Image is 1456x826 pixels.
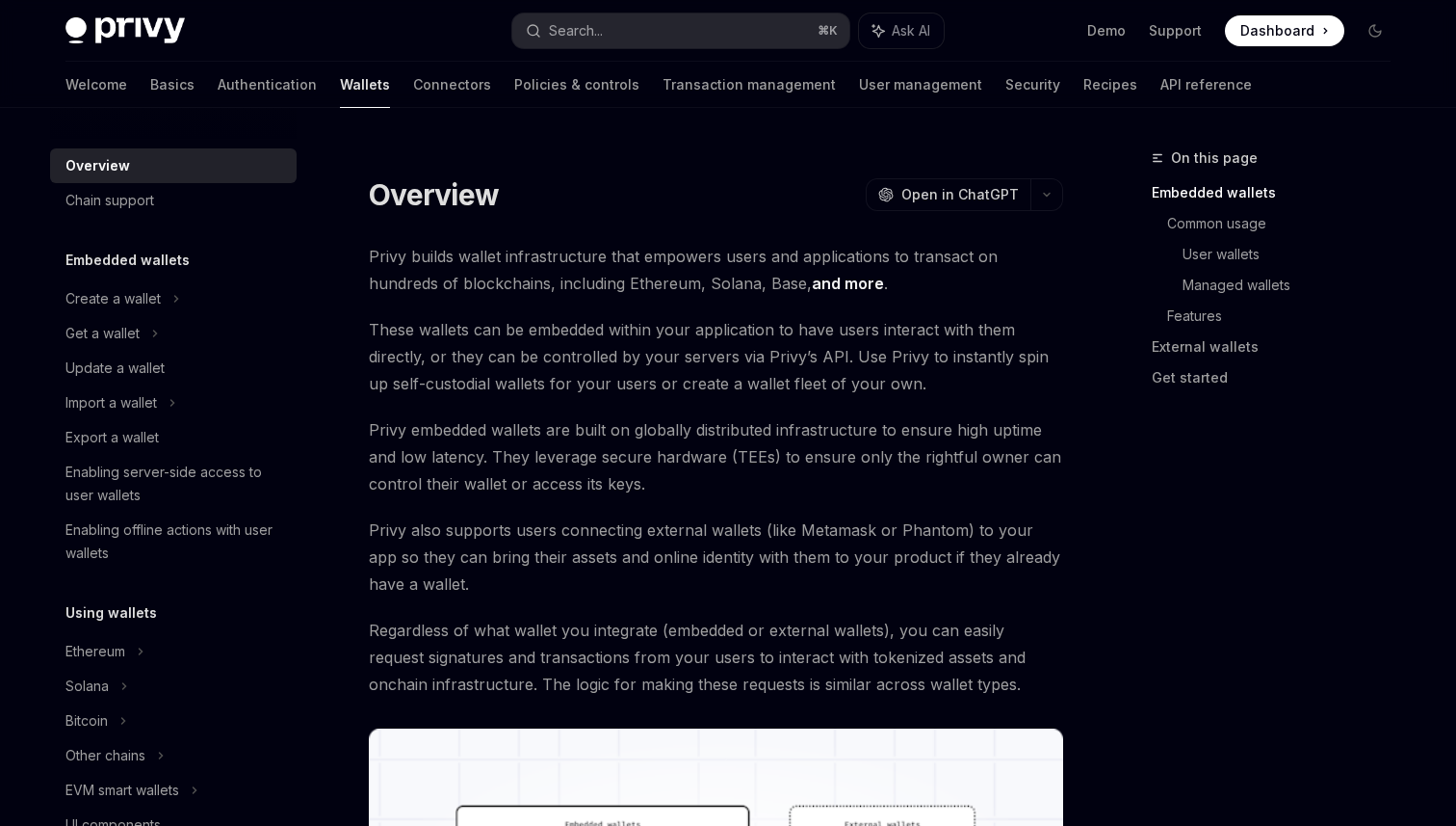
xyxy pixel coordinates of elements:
span: Regardless of what wallet you integrate (embedded or external wallets), you can easily request si... [369,617,1063,698]
div: Import a wallet [65,391,157,414]
div: Export a wallet [65,426,159,449]
a: Export a wallet [50,420,297,455]
a: Dashboard [1225,15,1344,46]
a: and more [812,274,884,294]
div: Chain support [65,189,154,212]
button: Open in ChatGPT [866,178,1030,211]
a: Wallets [340,62,390,108]
a: Common usage [1167,208,1406,239]
a: Enabling server-side access to user wallets [50,455,297,513]
div: Get a wallet [65,322,140,345]
a: Connectors [413,62,491,108]
span: ⌘ K [818,23,838,39]
h1: Overview [369,177,499,212]
span: On this page [1171,147,1258,170]
a: API reference [1160,62,1252,108]
span: Dashboard [1240,21,1314,40]
a: Overview [50,148,297,183]
h5: Embedded wallets [65,249,190,272]
a: Chain support [50,183,297,218]
span: Privy also supports users connecting external wallets (like Metamask or Phantom) to your app so t... [369,517,1063,598]
button: Ask AI [859,13,944,48]
a: Get started [1152,362,1406,393]
a: Demo [1087,21,1126,40]
a: Enabling offline actions with user wallets [50,513,297,571]
span: These wallets can be embedded within your application to have users interact with them directly, ... [369,316,1063,397]
a: Features [1167,301,1406,332]
button: Search...⌘K [512,13,849,48]
a: User wallets [1183,239,1406,270]
a: External wallets [1152,332,1406,362]
span: Ask AI [892,21,930,40]
a: Basics [150,62,195,108]
div: Search... [549,19,603,42]
button: Toggle dark mode [1360,15,1391,46]
div: Enabling offline actions with user wallets [65,519,285,565]
a: User management [859,62,982,108]
a: Security [1005,62,1060,108]
a: Update a wallet [50,351,297,386]
a: Policies & controls [514,62,639,108]
a: Recipes [1083,62,1137,108]
div: Other chains [65,744,145,767]
a: Welcome [65,62,127,108]
a: Transaction management [663,62,836,108]
span: Open in ChatGPT [901,185,1019,204]
span: Privy builds wallet infrastructure that empowers users and applications to transact on hundreds o... [369,243,1063,297]
div: Enabling server-side access to user wallets [65,461,285,507]
div: Solana [65,675,109,698]
div: Bitcoin [65,709,108,733]
a: Authentication [218,62,317,108]
a: Embedded wallets [1152,177,1406,208]
h5: Using wallets [65,601,157,625]
div: EVM smart wallets [65,779,179,802]
a: Managed wallets [1183,270,1406,301]
div: Create a wallet [65,287,161,310]
span: Privy embedded wallets are built on globally distributed infrastructure to ensure high uptime and... [369,416,1063,497]
a: Support [1149,21,1202,40]
div: Ethereum [65,640,125,663]
div: Overview [65,154,130,177]
div: Update a wallet [65,357,165,380]
img: dark logo [65,17,185,44]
